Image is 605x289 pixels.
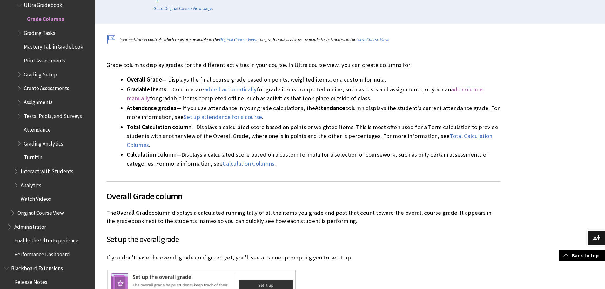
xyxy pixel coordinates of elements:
[356,37,388,42] a: Ultra Course View
[24,152,42,161] span: Turnitin
[127,104,500,121] span: column displays the student's current attendance grade. For more information, see
[21,166,73,174] span: Interact with Students
[274,160,276,167] span: .
[166,86,204,93] span: — Columns are
[116,209,151,216] span: Overall Grade
[176,104,315,112] span: — If you use attendance in your grade calculations, the
[127,104,176,112] span: Attendance grades
[127,150,500,168] li: —
[127,75,500,84] li: — Displays the final course grade based on points, weighted items, or a custom formula.
[127,123,498,140] span: Displays a calculated score based on points or weighted items. This is most often used for a Term...
[127,151,488,167] span: Displays a calculated score based on a custom formula for a selection of coursework, such as only...
[106,253,500,262] p: If you don't have the overall grade configured yet, you'll see a banner prompting you to set it up.
[106,233,500,246] h3: Set up the overall grade
[127,76,162,83] span: Overall Grade
[257,86,451,93] span: for grade items completed online, such as tests and assignments, or you can
[127,151,177,158] span: Calculation column
[24,69,57,78] span: Grading Setup
[24,28,55,36] span: Grading Tasks
[184,113,262,121] a: Set up attendance for a course
[153,6,213,11] a: Go to Original Course View page.
[24,97,53,105] span: Assignments
[24,124,51,133] span: Attendance
[24,111,82,119] span: Tests, Pools, and Surveys
[150,95,371,102] span: for gradable items completed offline, such as activities that took place outside of class.
[24,138,63,147] span: Grading Analytics
[24,83,69,91] span: Create Assessments
[559,250,605,261] a: Back to top
[14,277,47,286] span: Release Notes
[24,55,65,64] span: Print Assessments
[106,209,500,225] p: The column displays a calculated running tally of all the items you grade and post that count tow...
[223,160,274,167] a: Calculation Columns
[11,263,63,272] span: Blackboard Extensions
[24,42,83,50] span: Mastery Tab in Gradebook
[21,180,41,188] span: Analytics
[14,249,70,258] span: Performance Dashboard
[223,160,274,167] span: Calculation Columns
[149,141,150,148] span: .
[127,123,500,149] li: —
[127,132,492,149] a: Total Calculation Columns
[106,61,412,69] span: Grade columns display grades for the different activities in your course. In Ultra course view, y...
[204,86,257,93] a: added automatically
[14,235,78,244] span: Enable the Ultra Experience
[27,14,64,22] span: Grade Columns
[127,123,192,131] span: Total Calculation column
[17,207,64,216] span: Original Course View
[106,189,500,203] span: Overall Grade column
[127,86,166,93] span: Gradable items
[315,104,345,112] span: Attendance
[219,37,256,42] a: Original Course View
[21,194,51,202] span: Watch Videos
[106,36,500,43] p: Your institution controls which tools are available in the . The gradebook is always available to...
[127,104,500,122] li: .
[14,221,46,230] span: Administrator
